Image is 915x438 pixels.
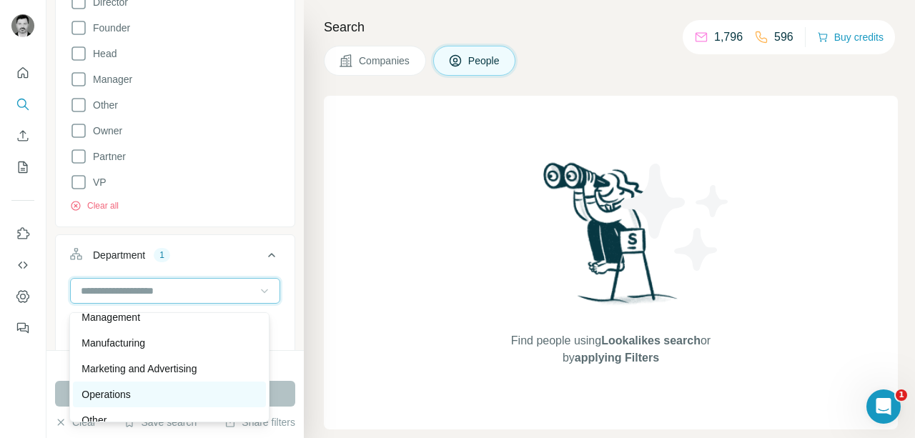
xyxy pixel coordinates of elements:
[575,352,659,364] span: applying Filters
[81,387,130,402] p: Operations
[11,154,34,180] button: My lists
[496,332,725,367] span: Find people using or by
[87,124,122,138] span: Owner
[11,91,34,117] button: Search
[359,54,411,68] span: Companies
[817,27,884,47] button: Buy credits
[56,238,295,278] button: Department1
[93,248,145,262] div: Department
[87,175,107,189] span: VP
[154,249,170,262] div: 1
[537,159,686,318] img: Surfe Illustration - Woman searching with binoculars
[11,284,34,309] button: Dashboard
[81,362,197,376] p: Marketing and Advertising
[774,29,793,46] p: 596
[55,415,96,429] button: Clear
[87,21,130,35] span: Founder
[87,149,126,164] span: Partner
[87,46,117,61] span: Head
[11,14,34,37] img: Avatar
[11,60,34,86] button: Quick start
[866,389,901,424] iframe: Intercom live chat
[601,334,701,347] span: Lookalikes search
[87,98,118,112] span: Other
[87,72,132,86] span: Manager
[11,315,34,341] button: Feedback
[468,54,501,68] span: People
[714,29,743,46] p: 1,796
[81,336,145,350] p: Manufacturing
[11,123,34,149] button: Enrich CSV
[324,17,898,37] h4: Search
[81,413,107,427] p: Other
[70,199,119,212] button: Clear all
[11,252,34,278] button: Use Surfe API
[611,153,740,282] img: Surfe Illustration - Stars
[896,389,907,401] span: 1
[11,221,34,247] button: Use Surfe on LinkedIn
[81,310,140,324] p: Management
